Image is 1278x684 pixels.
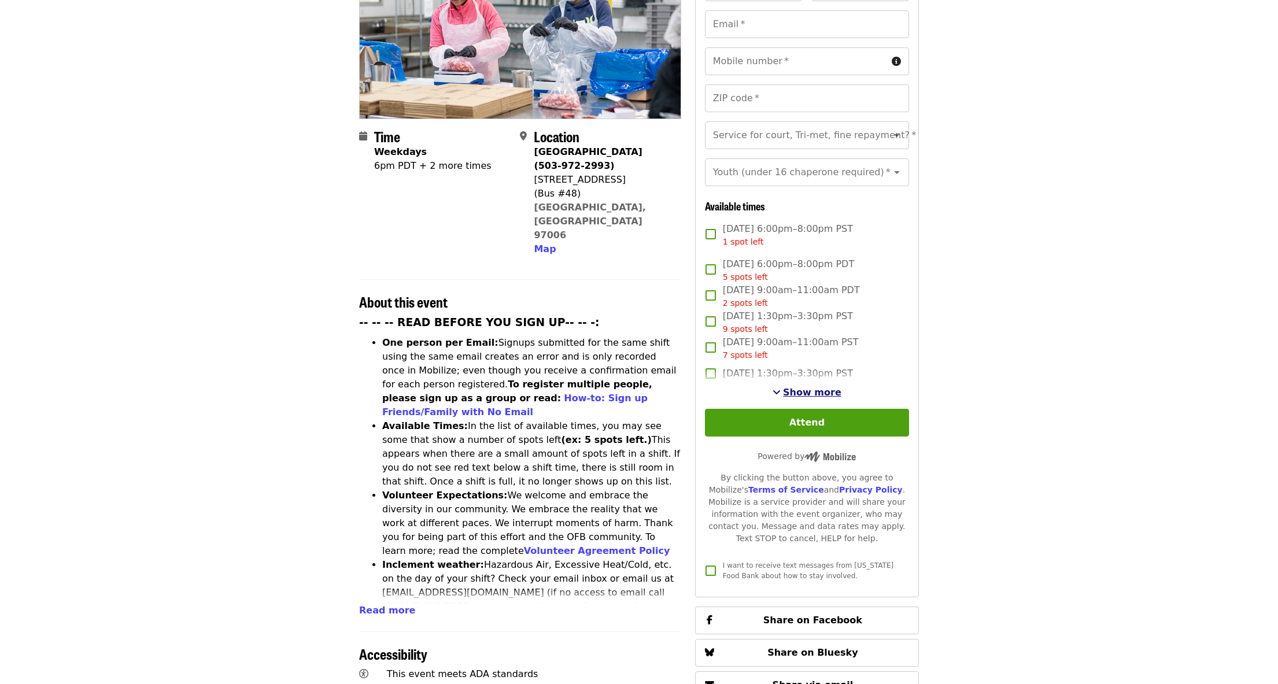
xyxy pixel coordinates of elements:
a: Terms of Service [748,485,824,494]
input: Mobile number [705,47,887,75]
input: ZIP code [705,84,909,112]
span: [DATE] 1:30pm–3:30pm PST [723,367,853,380]
span: [DATE] 9:00am–11:00am PDT [723,283,860,309]
strong: To register multiple people, please sign up as a group or read: [382,379,652,404]
strong: (ex: 5 spots left.) [561,434,651,445]
i: map-marker-alt icon [520,131,527,142]
a: How-to: Sign up Friends/Family with No Email [382,393,648,417]
i: universal-access icon [359,668,368,679]
span: 5 spots left [723,272,768,282]
li: We welcome and embrace the diversity in our community. We embrace the reality that we work at dif... [382,489,681,558]
strong: Available Times: [382,420,468,431]
span: Share on Facebook [763,615,862,626]
li: Signups submitted for the same shift using the same email creates an error and is only recorded o... [382,336,681,419]
span: Share on Bluesky [767,647,858,658]
strong: Weekdays [374,146,427,157]
strong: Volunteer Expectations: [382,490,508,501]
div: By clicking the button above, you agree to Mobilize's and . Mobilize is a service provider and wi... [705,472,909,545]
span: [DATE] 6:00pm–8:00pm PDT [723,257,854,283]
img: Powered by Mobilize [804,452,856,462]
input: Email [705,10,909,38]
span: 1 spot left [723,237,764,246]
span: [DATE] 9:00am–11:00am PST [723,335,859,361]
span: About this event [359,291,448,312]
div: 6pm PDT + 2 more times [374,159,492,173]
strong: [GEOGRAPHIC_DATA] (503-972-2993) [534,146,642,171]
li: Hazardous Air, Excessive Heat/Cold, etc. on the day of your shift? Check your email inbox or emai... [382,558,681,627]
span: Read more [359,605,415,616]
span: [DATE] 6:00pm–8:00pm PST [723,222,853,248]
span: Map [534,243,556,254]
div: [STREET_ADDRESS] [534,173,671,187]
button: See more timeslots [773,386,841,400]
button: Open [889,164,905,180]
span: 9 spots left [723,324,768,334]
span: I want to receive text messages from [US_STATE] Food Bank about how to stay involved. [723,561,893,580]
button: Share on Facebook [695,607,919,634]
span: 2 spots left [723,298,768,308]
button: Read more [359,604,415,618]
i: circle-info icon [892,56,901,67]
strong: One person per Email: [382,337,498,348]
span: [DATE] 1:30pm–3:30pm PST [723,309,853,335]
a: Volunteer Agreement Policy [524,545,670,556]
span: This event meets ADA standards [387,668,538,679]
span: Accessibility [359,644,427,664]
i: calendar icon [359,131,367,142]
button: Open [889,127,905,143]
li: In the list of available times, you may see some that show a number of spots left This appears wh... [382,419,681,489]
span: Powered by [758,452,856,461]
span: 7 spots left [723,350,768,360]
a: [GEOGRAPHIC_DATA], [GEOGRAPHIC_DATA] 97006 [534,202,646,241]
strong: Inclement weather: [382,559,484,570]
button: Attend [705,409,909,437]
span: Time [374,126,400,146]
button: Map [534,242,556,256]
div: (Bus #48) [534,187,671,201]
a: Privacy Policy [839,485,903,494]
span: Available times [705,198,765,213]
strong: -- -- -- READ BEFORE YOU SIGN UP-- -- -: [359,316,600,328]
button: Share on Bluesky [695,639,919,667]
span: Location [534,126,579,146]
span: Show more [783,387,841,398]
